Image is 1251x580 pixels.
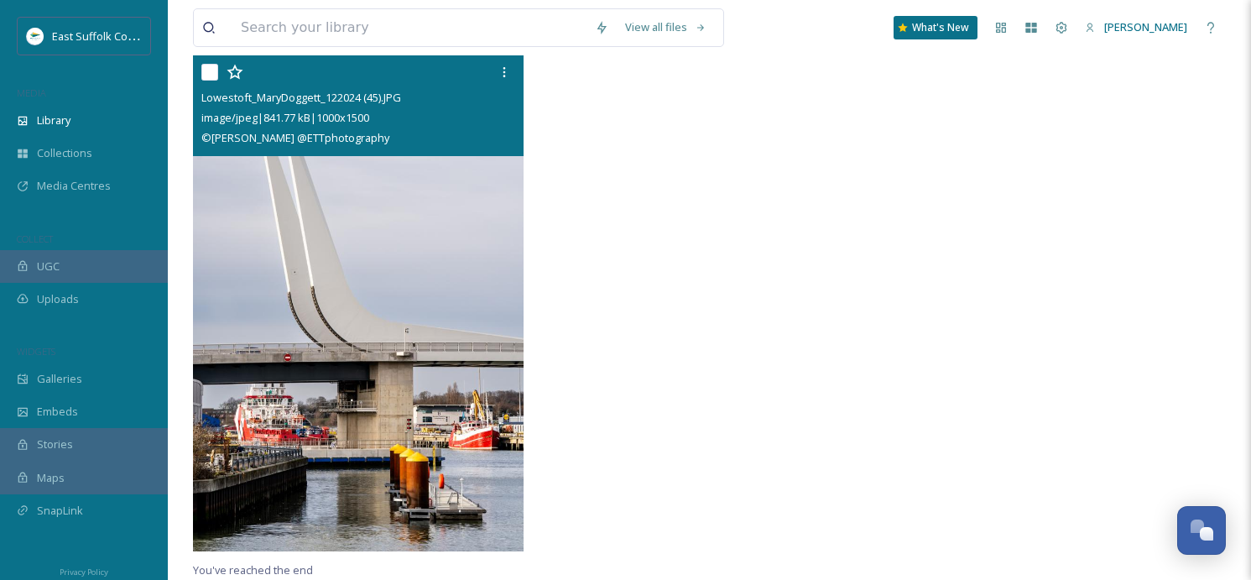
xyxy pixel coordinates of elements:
[52,28,151,44] span: East Suffolk Council
[37,470,65,486] span: Maps
[37,436,73,452] span: Stories
[201,90,401,105] span: Lowestoft_MaryDoggett_122024 (45).JPG
[37,178,111,194] span: Media Centres
[37,112,70,128] span: Library
[894,16,977,39] a: What's New
[1076,11,1196,44] a: [PERSON_NAME]
[193,55,524,551] img: Lowestoft_MaryDoggett_122024 (45).JPG
[17,86,46,99] span: MEDIA
[37,371,82,387] span: Galleries
[17,345,55,358] span: WIDGETS
[37,503,83,519] span: SnapLink
[37,291,79,307] span: Uploads
[1104,19,1187,34] span: [PERSON_NAME]
[1177,506,1226,555] button: Open Chat
[617,11,715,44] a: View all files
[193,562,313,577] span: You've reached the end
[60,567,108,577] span: Privacy Policy
[17,233,53,245] span: COLLECT
[27,28,44,44] img: ESC%20Logo.png
[37,145,92,161] span: Collections
[37,259,60,274] span: UGC
[201,110,369,125] span: image/jpeg | 841.77 kB | 1000 x 1500
[37,404,78,420] span: Embeds
[232,9,586,46] input: Search your library
[201,130,389,145] span: © [PERSON_NAME] @ETTphotography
